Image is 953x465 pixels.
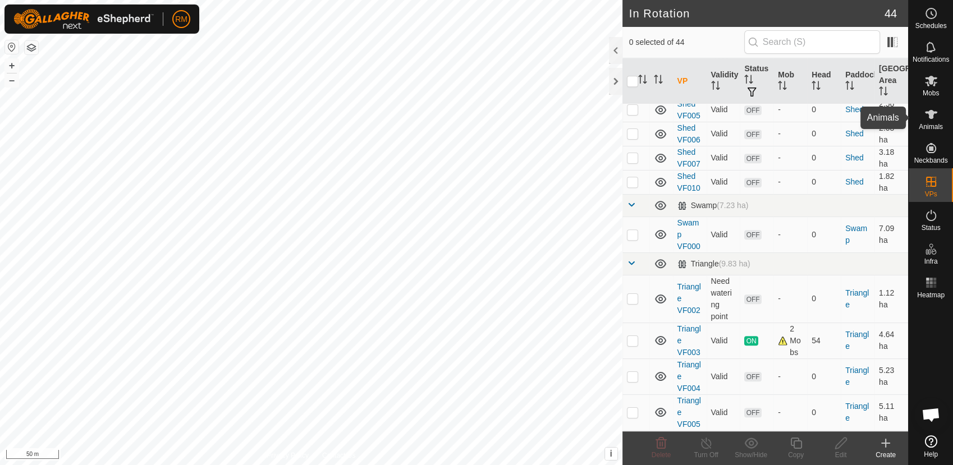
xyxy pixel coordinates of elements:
span: ON [744,336,758,346]
span: 0 selected of 44 [629,36,744,48]
span: OFF [744,105,761,115]
p-sorticon: Activate to sort [638,76,647,85]
td: 0 [807,122,841,146]
div: Create [863,450,908,460]
div: - [778,128,803,140]
div: - [778,229,803,241]
span: OFF [744,372,761,381]
span: Infra [924,258,937,265]
span: Delete [652,451,671,459]
td: Valid [707,358,740,394]
th: Status [740,58,773,104]
div: Copy [773,450,818,460]
td: 0 [807,170,841,194]
div: - [778,176,803,188]
button: Reset Map [5,40,19,54]
div: - [778,293,803,305]
div: - [778,371,803,383]
button: – [5,73,19,87]
div: - [778,152,803,164]
button: Map Layers [25,41,38,54]
a: Swamp VF000 [677,218,700,251]
span: Heatmap [917,292,945,298]
th: Mob [773,58,807,104]
button: i [605,448,617,460]
div: - [778,407,803,418]
td: Valid [707,394,740,430]
td: 0 [807,358,841,394]
p-sorticon: Activate to sort [845,82,854,91]
td: 1.12 ha [874,275,908,323]
a: Contact Us [322,450,355,461]
button: + [5,59,19,72]
span: Status [921,224,940,231]
a: Shed [845,105,864,114]
span: Help [924,451,938,458]
a: Triangle [845,402,869,422]
span: i [610,449,612,458]
span: OFF [744,130,761,139]
a: Shed VF005 [677,99,700,120]
td: Valid [707,170,740,194]
div: Triangle [677,259,750,269]
div: - [778,104,803,116]
div: Edit [818,450,863,460]
td: 4.64 ha [874,323,908,358]
span: Neckbands [914,157,947,164]
p-sorticon: Activate to sort [778,82,787,91]
p-sorticon: Activate to sort [812,82,821,91]
span: 44 [885,5,897,22]
span: OFF [744,230,761,240]
td: 1.82 ha [874,170,908,194]
span: Notifications [913,56,949,63]
div: Swamp [677,201,749,210]
td: 0 [807,394,841,430]
td: 0 [807,217,841,252]
a: Shed [845,177,864,186]
span: Animals [919,123,943,130]
div: 2 Mobs [778,323,803,358]
p-sorticon: Activate to sort [744,76,753,85]
a: Triangle [845,288,869,309]
a: Shed VF007 [677,148,700,168]
td: 54 [807,323,841,358]
td: 0 [807,98,841,122]
div: Turn Off [684,450,729,460]
a: Shed VF006 [677,123,700,144]
a: Shed [845,153,864,162]
p-sorticon: Activate to sort [654,76,663,85]
td: 2.08 ha [874,122,908,146]
td: Valid [707,98,740,122]
td: Valid [707,323,740,358]
span: OFF [744,178,761,187]
a: Triangle [845,330,869,351]
th: VP [673,58,707,104]
a: Shed VF010 [677,172,700,192]
a: Triangle VF004 [677,360,701,393]
span: (9.83 ha) [719,259,750,268]
td: 0 [807,146,841,170]
td: 5.23 ha [874,358,908,394]
td: 5.11 ha [874,394,908,430]
h2: In Rotation [629,7,885,20]
a: Swamp [845,224,867,245]
td: 7.09 ha [874,217,908,252]
a: Privacy Policy [267,450,309,461]
td: 0 [807,275,841,323]
input: Search (S) [744,30,880,54]
th: [GEOGRAPHIC_DATA] Area [874,58,908,104]
th: Head [807,58,841,104]
a: Shed [845,129,864,138]
span: Mobs [923,90,939,96]
td: Valid [707,122,740,146]
a: Triangle VF002 [677,282,701,315]
p-sorticon: Activate to sort [711,82,720,91]
a: Help [909,431,953,462]
a: Triangle VF003 [677,324,701,357]
td: Valid [707,146,740,170]
img: Gallagher Logo [13,9,154,29]
p-sorticon: Activate to sort [879,88,888,97]
span: (7.23 ha) [717,201,748,210]
td: Valid [707,217,740,252]
td: Need watering point [707,275,740,323]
